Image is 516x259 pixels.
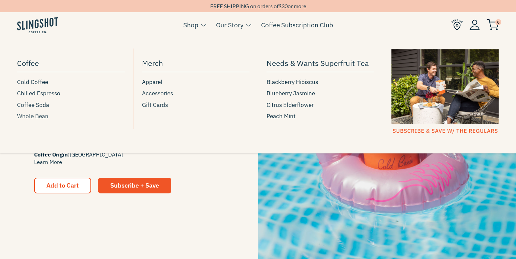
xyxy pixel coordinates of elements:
a: Blackberry Hibiscus [267,78,374,87]
span: Filtered Water, Organic Coffee [GEOGRAPHIC_DATA] [34,143,224,166]
span: Apparel [142,78,162,87]
span: Gift Cards [142,100,168,110]
span: Merch [142,57,163,69]
a: Coffee Soda [17,100,125,110]
a: Subscribe + Save [98,178,171,193]
a: Blueberry Jasmine [267,89,374,98]
span: Citrus Elderflower [267,100,314,110]
a: Merch [142,55,250,72]
span: 30 [282,3,288,9]
a: Apparel [142,78,250,87]
span: Coffee [17,57,39,69]
span: Coffee Soda [17,100,49,110]
a: Coffee [17,55,125,72]
a: Shop [183,20,198,30]
span: 0 [495,19,501,25]
span: Whole Bean [17,112,48,121]
span: Add to Cart [46,181,79,189]
a: Coffee Subscription Club [261,20,333,30]
a: Learn More [34,159,62,165]
span: $ [278,3,282,9]
a: Our Story [216,20,243,30]
span: Subscribe + Save [110,181,159,189]
a: Gift Cards [142,100,250,110]
img: Account [470,19,480,30]
a: 0 [487,21,499,29]
span: Cold Coffee [17,78,48,87]
span: Blueberry Jasmine [267,89,315,98]
a: Needs & Wants Superfruit Tea [267,55,374,72]
span: Peach Mint [267,112,296,121]
a: Citrus Elderflower [267,100,374,110]
a: Cold Coffee [17,78,125,87]
a: Accessories [142,89,250,98]
span: Accessories [142,89,173,98]
img: Find Us [451,19,463,30]
img: cart [487,19,499,30]
button: Add to Cart [34,178,91,193]
a: Peach Mint [267,112,374,121]
span: Coffee Origin: [34,151,70,158]
span: Chilled Espresso [17,89,60,98]
span: Blackberry Hibiscus [267,78,318,87]
span: Needs & Wants Superfruit Tea [267,57,369,69]
a: Chilled Espresso [17,89,125,98]
a: Whole Bean [17,112,125,121]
